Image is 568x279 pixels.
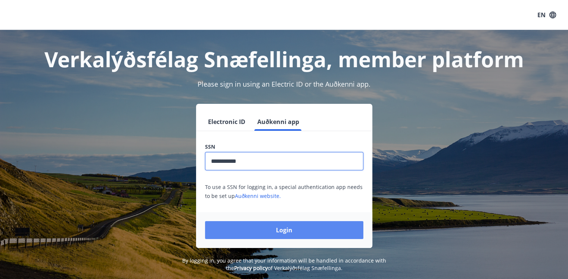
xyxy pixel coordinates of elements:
h1: Verkalýðsfélag Snæfellinga, member platform [24,45,544,73]
span: Please sign in using an Electric ID or the Auðkenni app. [198,80,370,89]
button: Electronic ID [205,113,248,131]
span: By logging in, you agree that your information will be handled in accordance with the of Verkalýð... [182,257,386,272]
button: Auðkenni app [254,113,302,131]
label: SSN [205,143,363,151]
span: To use a SSN for logging in, a special authentication app needs to be set up [205,183,363,199]
a: Auðkenni website. [235,192,281,199]
a: Privacy policy [234,264,268,272]
button: EN [534,8,559,22]
button: Login [205,221,363,239]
